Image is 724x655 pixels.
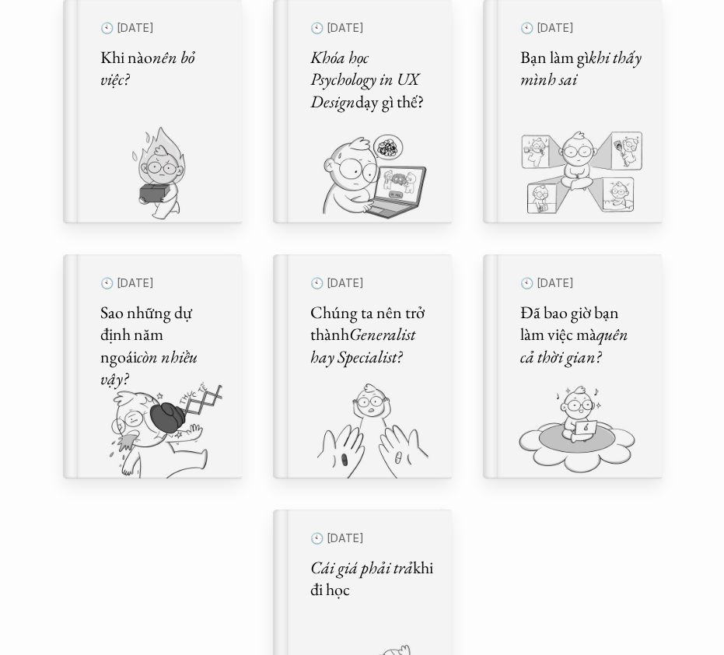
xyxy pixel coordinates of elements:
em: Generalist hay Specialist? [310,323,418,368]
p: 🕙 [DATE] [310,18,433,39]
em: còn nhiều vậy? [100,345,201,391]
a: 🕙 [DATE]Đã bao giờ bạn làm việc màquên cả thời gian? [483,254,662,478]
a: 🕙 [DATE]Sao những dự định năm ngoáicòn nhiều vậy? [63,254,242,478]
h5: Sao những dự định năm ngoái [100,302,223,391]
p: 🕙 [DATE] [520,18,643,39]
h5: dạy gì thế? [310,47,433,114]
em: Cái giá phải trả [310,556,413,579]
em: khi thấy mình sai [520,46,645,91]
a: 🕙 [DATE]Chúng ta nên trở thànhGeneralist hay Specialist? [273,254,452,478]
em: nên bỏ việc? [100,46,198,91]
h5: Bạn làm gì [520,47,643,91]
p: 🕙 [DATE] [100,273,223,294]
h5: Đã bao giờ bạn làm việc mà [520,302,643,369]
p: 🕙 [DATE] [310,273,433,294]
em: Khóa học Psychology in UX Design [310,46,422,113]
p: 🕙 [DATE] [100,18,223,39]
h5: khi đi học [310,557,433,601]
h5: Chúng ta nên trở thành [310,302,433,369]
em: quên cả thời gian? [520,323,631,368]
p: 🕙 [DATE] [520,273,643,294]
p: 🕙 [DATE] [310,528,433,549]
h5: Khi nào [100,47,223,91]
